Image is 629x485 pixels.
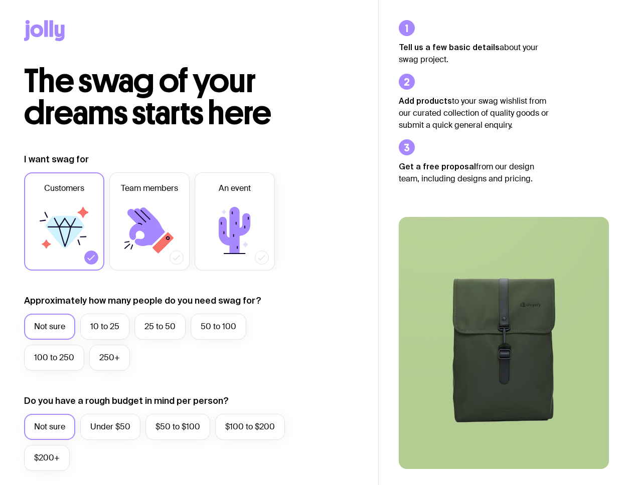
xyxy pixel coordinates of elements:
label: 50 to 100 [191,314,246,340]
strong: Add products [399,96,452,105]
label: Not sure [24,414,75,440]
strong: Tell us a few basic details [399,43,500,52]
label: $50 to $100 [145,414,210,440]
label: Approximately how many people do you need swag for? [24,295,261,307]
label: $100 to $200 [215,414,285,440]
label: Under $50 [80,414,140,440]
label: Do you have a rough budget in mind per person? [24,395,229,407]
label: I want swag for [24,153,89,165]
strong: Get a free proposal [399,162,476,171]
label: Not sure [24,314,75,340]
p: about your swag project. [399,41,549,66]
p: to your swag wishlist from our curated collection of quality goods or submit a quick general enqu... [399,95,549,131]
span: Team members [121,182,178,194]
label: 10 to 25 [80,314,129,340]
label: 25 to 50 [134,314,186,340]
label: $200+ [24,445,70,471]
span: Customers [44,182,84,194]
label: 250+ [89,345,130,371]
p: from our design team, including designs and pricing. [399,160,549,185]
span: An event [219,182,251,194]
span: The swag of your dreams starts here [24,61,271,133]
label: 100 to 250 [24,345,84,371]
